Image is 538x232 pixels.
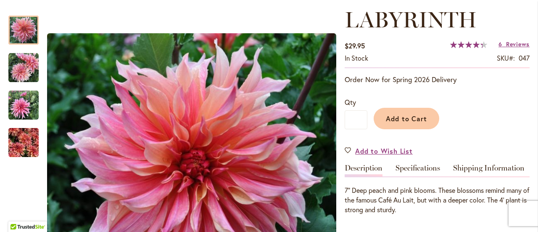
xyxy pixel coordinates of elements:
[8,90,39,120] img: Labyrinth
[374,108,439,129] button: Add to Cart
[345,6,477,33] span: LABYRINTH
[498,40,530,48] a: 6 Reviews
[345,53,368,63] div: Availability
[8,45,47,82] div: Labyrinth
[519,53,530,63] div: 047
[345,164,382,176] a: Description
[8,82,47,120] div: Labyrinth
[498,40,502,48] span: 6
[345,53,368,62] span: In stock
[453,164,525,176] a: Shipping Information
[8,123,39,163] img: Labyrinth
[396,164,440,176] a: Specifications
[345,164,530,215] div: Detailed Product Info
[8,53,39,83] img: Labyrinth
[6,202,30,226] iframe: Launch Accessibility Center
[345,75,530,85] p: Order Now for Spring 2026 Delivery
[450,41,487,48] div: 87%
[345,98,356,107] span: Qty
[386,114,427,123] span: Add to Cart
[506,40,530,48] span: Reviews
[355,146,413,156] span: Add to Wish List
[345,146,413,156] a: Add to Wish List
[345,41,365,50] span: $29.95
[345,186,530,215] div: 7” Deep peach and pink blooms. These blossoms remind many of the famous Café Au Lait, but with a ...
[8,120,39,157] div: Labyrinth
[497,53,515,62] strong: SKU
[8,7,47,45] div: Labyrinth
